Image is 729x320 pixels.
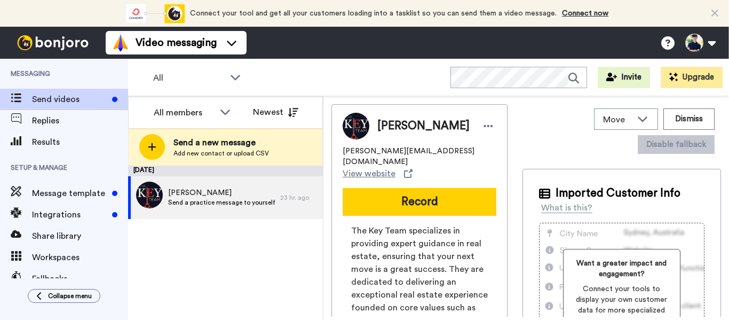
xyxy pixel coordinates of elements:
[28,289,100,303] button: Collapse menu
[154,106,215,119] div: All members
[663,108,715,130] button: Dismiss
[136,182,163,208] img: c3a9660e-eb44-423c-ac0a-74aea638d261.jpg
[168,198,275,207] span: Send a practice message to yourself
[603,113,632,126] span: Move
[32,114,128,127] span: Replies
[343,167,395,180] span: View website
[168,188,275,198] span: [PERSON_NAME]
[48,292,92,300] span: Collapse menu
[638,135,715,154] button: Disable fallback
[343,146,496,167] span: [PERSON_NAME][EMAIL_ADDRESS][DOMAIN_NAME]
[245,102,306,123] button: Newest
[541,201,592,214] div: What is this?
[32,93,108,106] span: Send videos
[32,187,108,200] span: Message template
[572,258,672,279] span: Want a greater impact and engagement?
[153,72,225,84] span: All
[32,136,128,149] span: Results
[173,149,269,158] span: Add new contact or upload CSV
[343,188,496,216] button: Record
[562,10,608,17] a: Connect now
[190,10,557,17] span: Connect your tool and get all your customers loading into a tasklist so you can send them a video...
[377,118,470,134] span: [PERSON_NAME]
[126,4,185,23] div: animation
[343,113,369,139] img: Image of Ryan
[556,185,680,201] span: Imported Customer Info
[112,34,129,51] img: vm-color.svg
[32,251,128,264] span: Workspaces
[280,193,318,202] div: 23 hr. ago
[598,67,650,88] button: Invite
[32,208,108,221] span: Integrations
[661,67,723,88] button: Upgrade
[173,136,269,149] span: Send a new message
[136,35,217,50] span: Video messaging
[128,166,323,176] div: [DATE]
[13,35,93,50] img: bj-logo-header-white.svg
[32,230,128,243] span: Share library
[32,272,128,285] span: Fallbacks
[343,167,413,180] a: View website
